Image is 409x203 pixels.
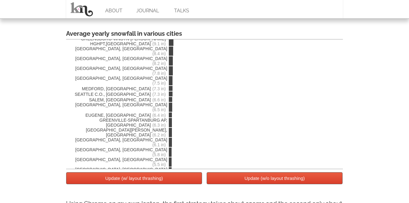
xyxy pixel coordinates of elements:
[66,137,167,147] span: [GEOGRAPHIC_DATA], [GEOGRAPHIC_DATA]
[207,172,343,184] button: Update (w/o layout thrashing)
[66,147,167,157] span: [GEOGRAPHIC_DATA], [GEOGRAPHIC_DATA]
[66,167,167,177] span: [GEOGRAPHIC_DATA], [GEOGRAPHIC_DATA]
[66,46,167,56] span: [GEOGRAPHIC_DATA], [GEOGRAPHIC_DATA]
[152,51,166,56] span: (8.4 in)
[152,142,166,147] span: (6.1 in)
[66,113,167,118] span: EUGENE, [GEOGRAPHIC_DATA]
[66,86,167,91] span: MEDFORD, [GEOGRAPHIC_DATA]
[152,132,166,137] span: (6.2 in)
[152,113,166,118] span: (6.4 in)
[66,66,167,76] span: [GEOGRAPHIC_DATA], [GEOGRAPHIC_DATA]
[66,36,167,46] span: GREENSBORO-WNSTN-[PERSON_NAME]-HGHPT,[GEOGRAPHIC_DATA]
[66,56,167,66] span: [GEOGRAPHIC_DATA], [GEOGRAPHIC_DATA]
[66,92,167,97] span: SEATTLE C.O., [GEOGRAPHIC_DATA]
[66,128,167,137] span: [GEOGRAPHIC_DATA][PERSON_NAME], [GEOGRAPHIC_DATA]
[66,97,167,102] span: SALEM, [GEOGRAPHIC_DATA]
[66,118,167,128] span: GREENVILLE-SPARTANBURG AP, [GEOGRAPHIC_DATA]
[152,107,166,112] span: (6.5 in)
[152,71,166,76] span: (7.8 in)
[152,61,166,66] span: (8.2 in)
[66,157,167,167] span: [GEOGRAPHIC_DATA], [GEOGRAPHIC_DATA]
[152,41,166,46] span: (9.1 in)
[152,92,166,97] span: (7.3 in)
[152,81,166,86] span: (7.5 in)
[152,97,166,102] span: (6.6 in)
[66,76,167,86] span: [GEOGRAPHIC_DATA], [GEOGRAPHIC_DATA]
[152,162,166,167] span: (5.5 in)
[66,29,343,39] div: Average yearly snowfall in various cities
[152,123,166,128] span: (6.3 in)
[66,102,167,112] span: [GEOGRAPHIC_DATA], [GEOGRAPHIC_DATA]
[152,86,166,91] span: (7.3 in)
[152,152,166,157] span: (5.8 in)
[66,172,202,184] button: Update (w/ layout thrashing)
